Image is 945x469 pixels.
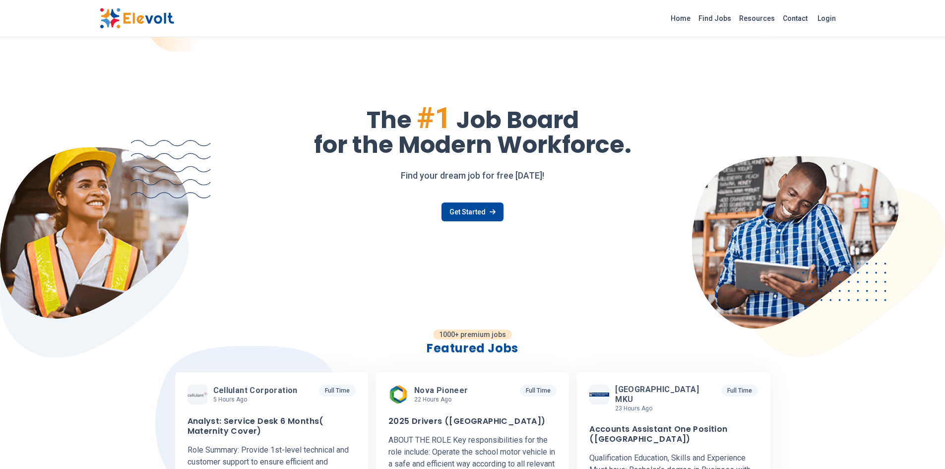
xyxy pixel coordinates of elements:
span: [GEOGRAPHIC_DATA] MKU [615,385,713,404]
span: Nova Pioneer [414,386,468,396]
p: 22 hours ago [414,396,472,403]
img: Elevolt [100,8,174,29]
span: Cellulant Corporation [213,386,298,396]
img: Mount Kenya University MKU [589,393,609,397]
a: Resources [735,10,779,26]
p: 23 hours ago [615,404,717,412]
h3: Accounts Assistant One Position ([GEOGRAPHIC_DATA]) [589,424,757,444]
p: Full Time [319,385,356,397]
span: #1 [417,100,451,135]
p: 5 hours ago [213,396,302,403]
a: Contact [779,10,812,26]
p: Find your dream job for free [DATE]! [100,169,846,183]
a: Get Started [441,202,504,221]
a: Find Jobs [694,10,735,26]
h3: Analyst: Service Desk 6 Months( Maternity Cover) [188,416,356,436]
a: Login [812,8,842,28]
h3: 2025 Drivers ([GEOGRAPHIC_DATA]) [388,416,546,426]
img: Nova Pioneer [388,385,408,404]
p: Full Time [721,385,758,397]
a: Home [667,10,694,26]
p: Full Time [520,385,557,397]
img: Cellulant Corporation [188,392,207,398]
h1: The Job Board for the Modern Workforce. [100,103,846,157]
